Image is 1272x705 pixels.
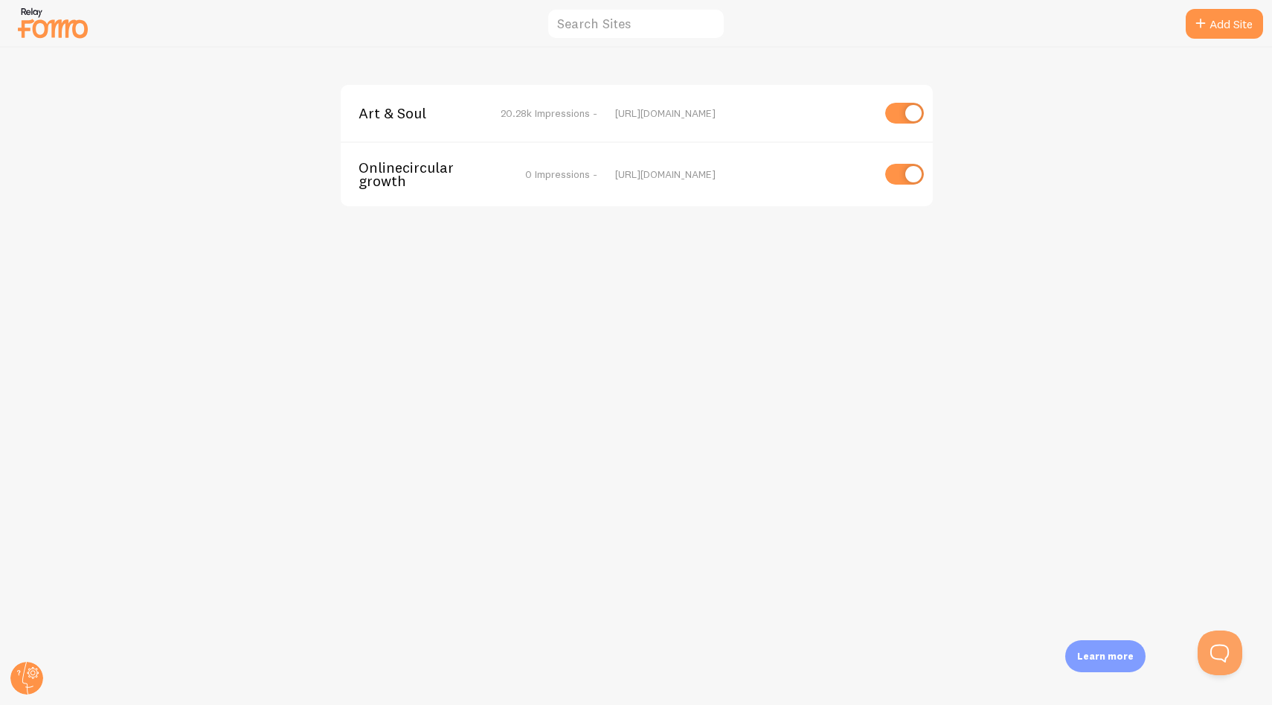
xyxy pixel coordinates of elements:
[1065,640,1146,672] div: Learn more
[525,168,597,181] span: 0 Impressions -
[615,168,872,181] div: [URL][DOMAIN_NAME]
[1198,631,1242,675] iframe: Help Scout Beacon - Open
[359,161,478,188] span: Onlinecirculargrowth
[359,106,478,120] span: Art & Soul
[16,4,90,42] img: fomo-relay-logo-orange.svg
[501,106,597,120] span: 20.28k Impressions -
[1077,649,1134,663] p: Learn more
[615,106,872,120] div: [URL][DOMAIN_NAME]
